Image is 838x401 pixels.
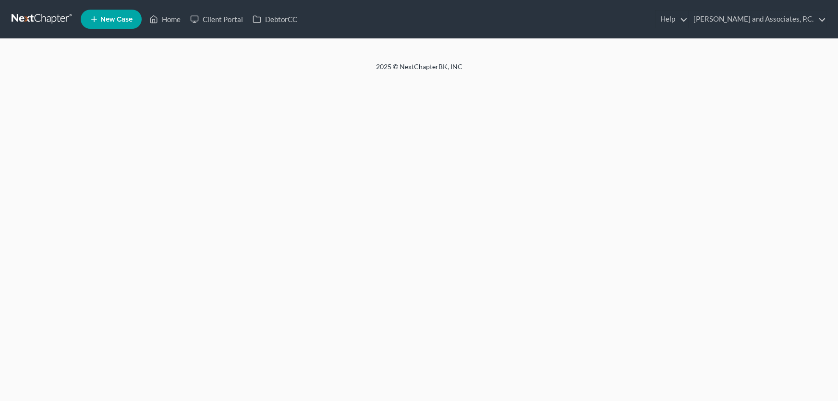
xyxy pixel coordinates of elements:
new-legal-case-button: New Case [81,10,142,29]
a: DebtorCC [248,11,302,28]
a: Home [145,11,185,28]
a: Help [656,11,688,28]
a: Client Portal [185,11,248,28]
div: 2025 © NextChapterBK, INC [146,62,693,79]
a: [PERSON_NAME] and Associates, P.C. [689,11,826,28]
